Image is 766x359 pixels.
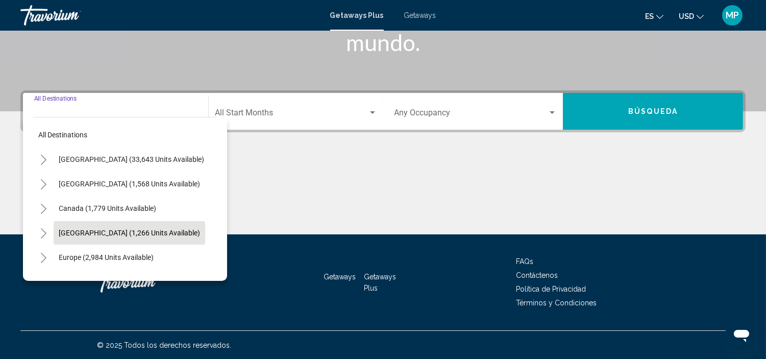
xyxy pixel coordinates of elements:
button: All destinations [33,123,217,147]
a: Términos y Condiciones [516,299,597,307]
button: Canada (1,779 units available) [54,197,161,220]
span: Europe (2,984 units available) [59,253,154,261]
button: [GEOGRAPHIC_DATA] (1,266 units available) [54,221,205,245]
a: Getaways [404,11,436,19]
span: USD [679,12,694,20]
button: Toggle Caribbean & Atlantic Islands (1,266 units available) [33,223,54,243]
span: [GEOGRAPHIC_DATA] (33,643 units available) [59,155,204,163]
span: [GEOGRAPHIC_DATA] (1,266 units available) [59,229,200,237]
a: Travorium [20,5,320,26]
button: [GEOGRAPHIC_DATA] (1,568 units available) [54,172,205,196]
div: Search widget [23,93,743,130]
a: Getaways Plus [330,11,384,19]
a: Travorium [97,267,199,298]
a: Contáctenos [516,271,558,279]
span: Búsqueda [628,108,678,116]
span: MP [726,10,739,20]
iframe: Button to launch messaging window [725,318,758,351]
button: [GEOGRAPHIC_DATA] (217 units available) [54,270,200,294]
span: [GEOGRAPHIC_DATA] (1,568 units available) [59,180,200,188]
button: Toggle Australia (217 units available) [33,272,54,292]
a: Getaways Plus [364,273,396,292]
span: © 2025 Todos los derechos reservados. [97,341,231,349]
a: Política de Privacidad [516,285,586,293]
button: Toggle Canada (1,779 units available) [33,198,54,219]
button: User Menu [719,5,746,26]
button: Búsqueda [563,93,743,130]
button: [GEOGRAPHIC_DATA] (33,643 units available) [54,148,209,171]
button: Europe (2,984 units available) [54,246,159,269]
button: Toggle Mexico (1,568 units available) [33,174,54,194]
button: Toggle United States (33,643 units available) [33,149,54,170]
button: Change language [645,9,663,23]
a: Getaways [324,273,356,281]
a: FAQs [516,257,533,266]
span: Canada (1,779 units available) [59,204,156,212]
button: Change currency [679,9,704,23]
span: es [645,12,654,20]
button: Toggle Europe (2,984 units available) [33,247,54,268]
span: All destinations [38,131,87,139]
